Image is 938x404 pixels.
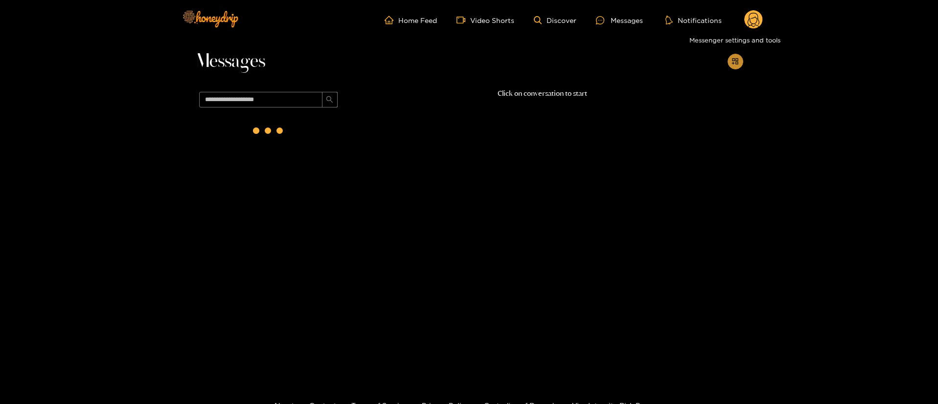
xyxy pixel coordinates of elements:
[457,16,470,24] span: video-camera
[385,16,437,24] a: Home Feed
[326,96,333,104] span: search
[385,16,398,24] span: home
[457,16,514,24] a: Video Shorts
[663,15,725,25] button: Notifications
[322,92,338,107] button: search
[728,54,743,69] button: appstore-add
[195,50,265,73] span: Messages
[342,88,743,99] p: Click on conversation to start
[732,58,739,66] span: appstore-add
[686,32,784,48] div: Messenger settings and tools
[596,15,643,26] div: Messages
[534,16,576,24] a: Discover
